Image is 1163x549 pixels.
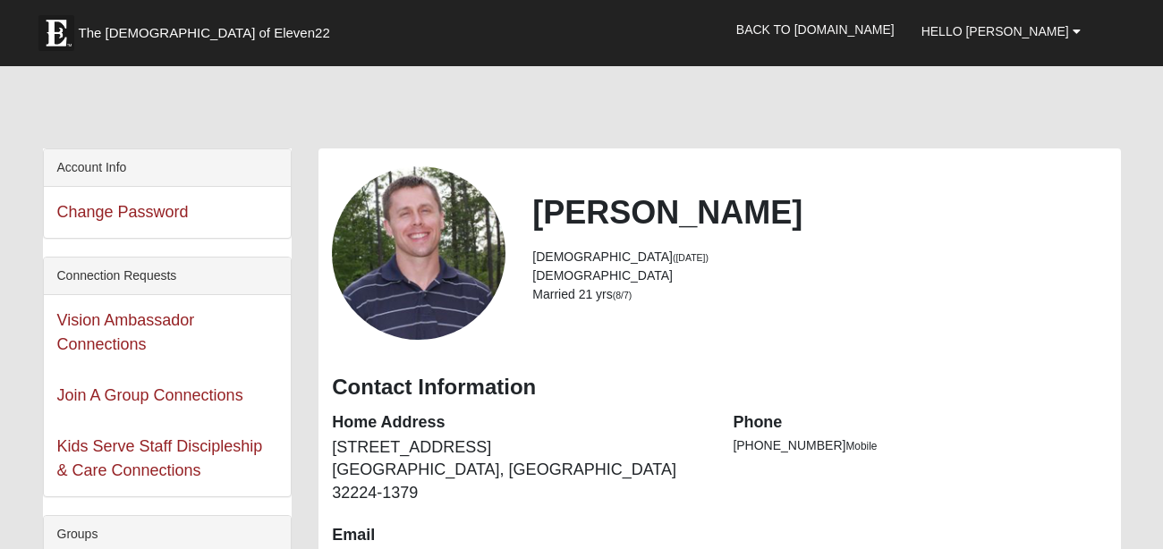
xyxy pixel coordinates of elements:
[332,436,706,505] dd: [STREET_ADDRESS] [GEOGRAPHIC_DATA], [GEOGRAPHIC_DATA] 32224-1379
[723,7,908,52] a: Back to [DOMAIN_NAME]
[57,311,195,353] a: Vision Ambassador Connections
[38,15,74,51] img: Eleven22 logo
[57,386,243,404] a: Join A Group Connections
[332,375,1107,401] h3: Contact Information
[332,524,706,547] dt: Email
[79,24,330,42] span: The [DEMOGRAPHIC_DATA] of Eleven22
[733,436,1107,455] li: [PHONE_NUMBER]
[613,290,632,300] small: (8/7)
[532,193,1107,232] h2: [PERSON_NAME]
[908,9,1094,54] a: Hello [PERSON_NAME]
[845,440,877,452] span: Mobile
[532,248,1107,266] li: [DEMOGRAPHIC_DATA]
[57,437,263,479] a: Kids Serve Staff Discipleship & Care Connections
[921,24,1069,38] span: Hello [PERSON_NAME]
[44,258,292,295] div: Connection Requests
[44,149,292,187] div: Account Info
[532,266,1107,285] li: [DEMOGRAPHIC_DATA]
[532,285,1107,304] li: Married 21 yrs
[30,6,387,51] a: The [DEMOGRAPHIC_DATA] of Eleven22
[57,203,189,221] a: Change Password
[673,252,709,263] small: ([DATE])
[733,411,1107,435] dt: Phone
[332,411,706,435] dt: Home Address
[332,166,505,340] a: View Fullsize Photo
